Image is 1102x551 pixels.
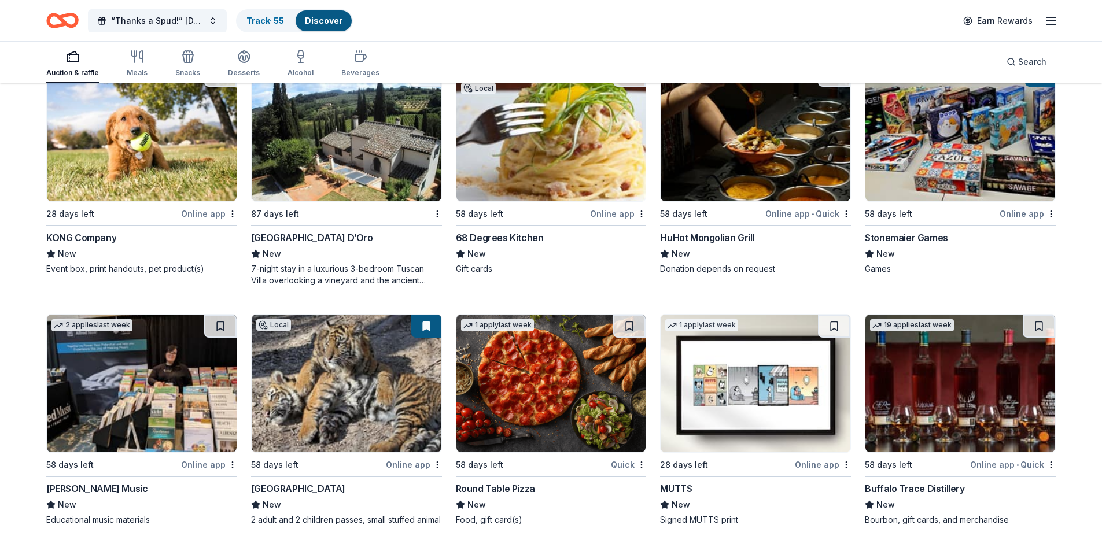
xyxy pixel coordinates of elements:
div: 58 days left [46,458,94,472]
span: New [672,247,690,261]
a: Image for Cameron Park ZooLocal58 days leftOnline app[GEOGRAPHIC_DATA]New2 adult and 2 children p... [251,314,442,526]
div: [GEOGRAPHIC_DATA] D’Oro [251,231,373,245]
span: New [672,498,690,512]
a: Earn Rewards [956,10,1040,31]
a: Image for MUTTS1 applylast week28 days leftOnline appMUTTSNewSigned MUTTS print [660,314,851,526]
a: Home [46,7,79,34]
img: Image for HuHot Mongolian Grill [661,64,850,201]
button: Track· 55Discover [236,9,353,32]
img: Image for KONG Company [47,64,237,201]
div: Bourbon, gift cards, and merchandise [865,514,1056,526]
img: Image for 68 Degrees Kitchen [456,64,646,201]
div: Educational music materials [46,514,237,526]
div: Quick [611,457,646,472]
div: 58 days left [251,458,298,472]
div: Desserts [228,68,260,77]
div: 28 days left [46,207,94,221]
div: 58 days left [865,207,912,221]
span: • [1016,460,1019,469]
a: Image for Villa Sogni D’Oro1 applylast week87 days left[GEOGRAPHIC_DATA] D’OroNew7-night stay in ... [251,63,442,286]
div: 58 days left [660,207,707,221]
img: Image for Villa Sogni D’Oro [252,64,441,201]
div: 58 days left [456,207,503,221]
button: “Thanks a Spud!” [DATE] Luncheon & Gift Giveaway [88,9,227,32]
div: Food, gift card(s) [456,514,647,526]
button: Snacks [175,45,200,83]
div: 2 adult and 2 children passes, small stuffed animal [251,514,442,526]
div: Games [865,263,1056,275]
a: Image for HuHot Mongolian Grill1 applylast week58 days leftOnline app•QuickHuHot Mongolian GrillN... [660,63,851,275]
button: Beverages [341,45,379,83]
div: Online app [795,457,851,472]
div: Online app [1000,206,1056,221]
div: Meals [127,68,148,77]
div: Online app Quick [765,206,851,221]
div: 58 days left [456,458,503,472]
button: Search [997,50,1056,73]
div: Online app Quick [970,457,1056,472]
div: Signed MUTTS print [660,514,851,526]
img: Image for Buffalo Trace Distillery [865,315,1055,452]
div: Local [256,319,291,331]
div: HuHot Mongolian Grill [660,231,754,245]
img: Image for Stonemaier Games [865,64,1055,201]
a: Image for 68 Degrees Kitchen1 applylast weekLocal58 days leftOnline app68 Degrees KitchenNewGift ... [456,63,647,275]
a: Track· 55 [246,16,284,25]
span: New [467,247,486,261]
div: Donation depends on request [660,263,851,275]
div: Stonemaier Games [865,231,948,245]
div: Online app [181,206,237,221]
span: Search [1018,55,1046,69]
div: Beverages [341,68,379,77]
div: Round Table Pizza [456,482,535,495]
div: 68 Degrees Kitchen [456,231,544,245]
a: Image for Stonemaier Games2 applieslast week58 days leftOnline appStonemaier GamesNewGames [865,63,1056,275]
img: Image for Cameron Park Zoo [252,315,441,452]
div: Auction & raffle [46,68,99,77]
div: 1 apply last week [461,319,534,331]
div: 87 days left [251,207,299,221]
button: Alcohol [288,45,314,83]
div: Local [461,83,496,94]
div: Online app [590,206,646,221]
span: New [58,247,76,261]
a: Image for Round Table Pizza1 applylast week58 days leftQuickRound Table PizzaNewFood, gift card(s) [456,314,647,526]
a: Image for Alfred Music2 applieslast week58 days leftOnline app[PERSON_NAME] MusicNewEducational m... [46,314,237,526]
div: 7-night stay in a luxurious 3-bedroom Tuscan Villa overlooking a vineyard and the ancient walled ... [251,263,442,286]
span: New [467,498,486,512]
div: Buffalo Trace Distillery [865,482,964,495]
div: 1 apply last week [665,319,738,331]
button: Auction & raffle [46,45,99,83]
div: KONG Company [46,231,116,245]
span: New [263,247,281,261]
div: Gift cards [456,263,647,275]
a: Discover [305,16,342,25]
span: New [876,498,895,512]
div: Event box, print handouts, pet product(s) [46,263,237,275]
a: Image for KONG Company6 applieslast week28 days leftOnline appKONG CompanyNewEvent box, print han... [46,63,237,275]
img: Image for Round Table Pizza [456,315,646,452]
div: Online app [386,457,442,472]
button: Meals [127,45,148,83]
a: Image for Buffalo Trace Distillery19 applieslast week58 days leftOnline app•QuickBuffalo Trace Di... [865,314,1056,526]
div: 2 applies last week [51,319,132,331]
div: Online app [181,457,237,472]
div: MUTTS [660,482,692,495]
div: 19 applies last week [870,319,954,331]
img: Image for Alfred Music [47,315,237,452]
img: Image for MUTTS [661,315,850,452]
div: [GEOGRAPHIC_DATA] [251,482,345,495]
span: New [263,498,281,512]
div: [PERSON_NAME] Music [46,482,148,495]
span: New [58,498,76,512]
span: • [812,209,814,219]
span: New [876,247,895,261]
button: Desserts [228,45,260,83]
div: 58 days left [865,458,912,472]
div: Snacks [175,68,200,77]
div: Alcohol [288,68,314,77]
span: “Thanks a Spud!” [DATE] Luncheon & Gift Giveaway [111,14,204,28]
div: 28 days left [660,458,708,472]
